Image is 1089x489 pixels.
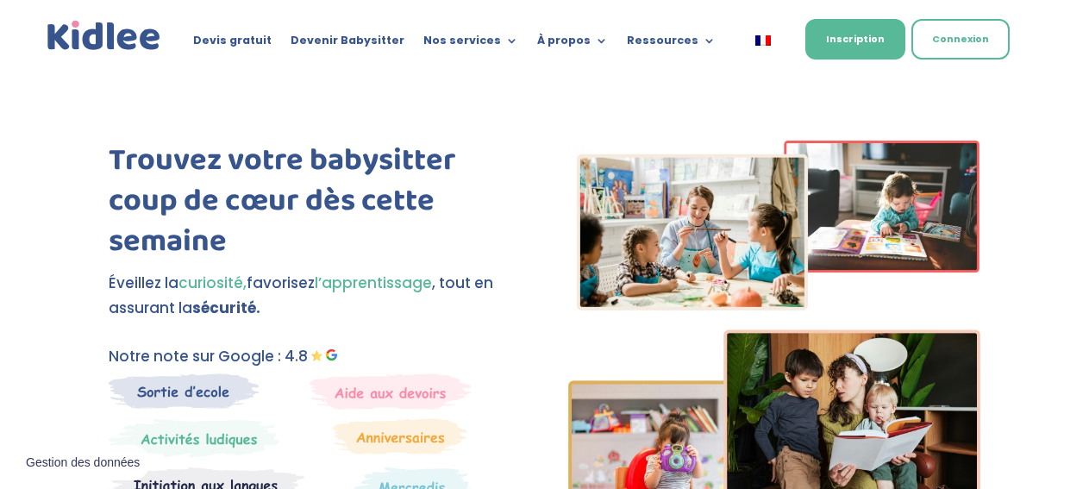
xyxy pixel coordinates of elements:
[16,445,150,481] button: Gestion des données
[178,273,247,293] span: curiosité,
[805,19,905,60] a: Inscription
[627,34,716,53] a: Ressources
[44,17,164,54] a: Kidlee Logo
[109,373,260,409] img: Sortie decole
[315,273,432,293] span: l’apprentissage
[333,418,467,455] img: Anniversaire
[109,418,279,458] img: Mercredi
[423,34,518,53] a: Nos services
[44,17,164,54] img: logo_kidlee_bleu
[109,344,520,369] p: Notre note sur Google : 4.8
[192,298,260,318] strong: sécurité.
[911,19,1010,60] a: Connexion
[755,35,771,46] img: Français
[109,271,520,321] p: Éveillez la favorisez , tout en assurant la
[291,34,404,53] a: Devenir Babysitter
[26,455,140,471] span: Gestion des données
[310,373,472,410] img: weekends
[537,34,608,53] a: À propos
[109,141,520,270] h1: Trouvez votre babysitter coup de cœur dès cette semaine
[193,34,272,53] a: Devis gratuit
